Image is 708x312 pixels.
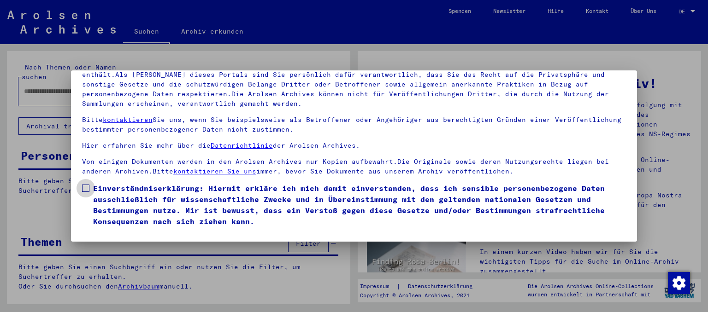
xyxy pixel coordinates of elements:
p: Bitte Sie uns, wenn Sie beispielsweise als Betroffener oder Angehöriger aus berechtigten Gründen ... [82,115,626,134]
p: Hier erfahren Sie mehr über die der Arolsen Archives. [82,141,626,150]
p: Von einigen Dokumenten werden in den Arolsen Archives nur Kopien aufbewahrt.Die Originale sowie d... [82,157,626,176]
a: kontaktieren Sie uns [173,167,256,175]
a: Datenrichtlinie [211,141,273,150]
span: Einverständniserklärung: Hiermit erkläre ich mich damit einverstanden, dass ich sensible personen... [93,183,626,227]
p: Bitte beachten Sie, dass dieses Portal über NS - Verfolgte sensible Daten zu identifizierten oder... [82,60,626,109]
a: kontaktieren [103,116,153,124]
img: Zustimmung ändern [668,272,690,294]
